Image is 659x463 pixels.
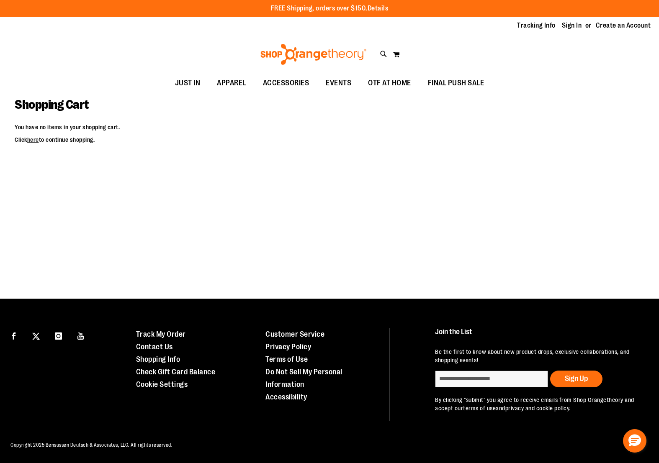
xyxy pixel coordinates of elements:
a: Visit our Instagram page [51,328,66,343]
a: Accessibility [265,393,307,401]
input: enter email [435,371,548,387]
a: Visit our Youtube page [74,328,88,343]
h4: Join the List [435,328,642,343]
span: OTF AT HOME [368,74,411,92]
img: Twitter [32,333,40,340]
a: Do Not Sell My Personal Information [265,368,342,389]
span: ACCESSORIES [263,74,309,92]
p: You have no items in your shopping cart. [15,123,644,131]
a: APPAREL [209,74,255,93]
a: Sign In [562,21,582,30]
a: Privacy Policy [265,343,311,351]
a: ACCESSORIES [255,74,318,93]
span: FINAL PUSH SALE [428,74,484,92]
a: Shopping Info [136,355,180,363]
span: Copyright 2025 Bensussen Deutsch & Associates, LLC. All rights reserved. [10,442,172,448]
a: Visit our X page [29,328,44,343]
a: Customer Service [265,330,324,338]
span: Sign Up [565,374,588,383]
span: EVENTS [326,74,351,92]
a: Check Gift Card Balance [136,368,216,376]
a: Tracking Info [517,21,556,30]
a: Details [368,5,389,12]
a: Contact Us [136,343,173,351]
p: Click to continue shopping. [15,136,644,144]
a: Track My Order [136,330,186,338]
a: FINAL PUSH SALE [420,74,493,93]
img: Shop Orangetheory [259,44,368,65]
a: EVENTS [317,74,360,93]
a: Visit our Facebook page [6,328,21,343]
a: terms of use [463,405,496,412]
a: JUST IN [167,74,209,93]
span: Shopping Cart [15,97,89,112]
button: Hello, have a question? Let’s chat. [623,429,646,453]
a: OTF AT HOME [360,74,420,93]
p: Be the first to know about new product drops, exclusive collaborations, and shopping events! [435,348,642,364]
a: Cookie Settings [136,380,188,389]
a: Terms of Use [265,355,308,363]
a: Create an Account [596,21,651,30]
p: FREE Shipping, orders over $150. [271,4,389,13]
button: Sign Up [550,371,602,387]
p: By clicking "submit" you agree to receive emails from Shop Orangetheory and accept our and [435,396,642,412]
a: here [27,136,39,143]
span: APPAREL [217,74,246,92]
a: privacy and cookie policy. [505,405,571,412]
span: JUST IN [175,74,201,92]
